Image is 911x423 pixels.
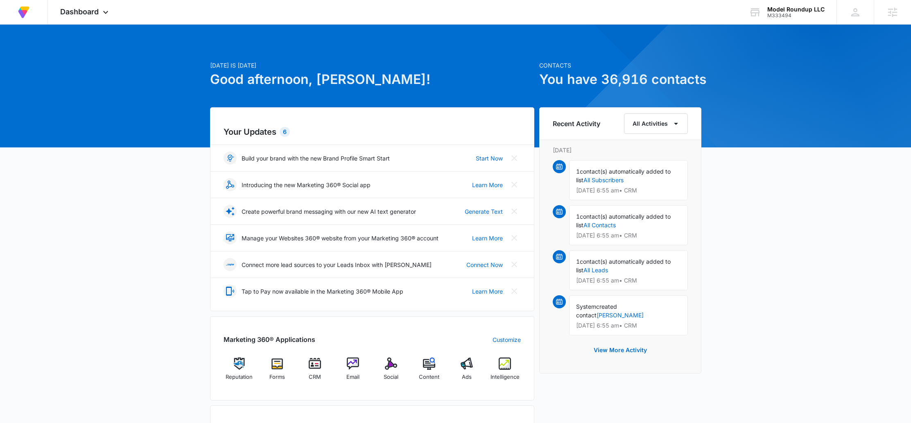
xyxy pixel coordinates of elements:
h6: Recent Activity [553,119,600,129]
a: Forms [261,357,293,387]
div: account id [767,13,825,18]
a: Generate Text [465,207,503,216]
span: contact(s) automatically added to list [576,213,671,228]
a: Learn More [472,181,503,189]
p: [DATE] 6:55 am • CRM [576,188,681,193]
h1: You have 36,916 contacts [539,70,701,89]
a: Connect Now [466,260,503,269]
a: Social [375,357,407,387]
span: Email [346,373,359,381]
span: contact(s) automatically added to list [576,168,671,183]
a: Learn More [472,287,503,296]
button: Close [508,258,521,271]
span: 1 [576,213,580,220]
a: CRM [299,357,331,387]
p: Create powerful brand messaging with our new AI text generator [242,207,416,216]
p: [DATE] [553,146,688,154]
a: [PERSON_NAME] [597,312,644,319]
button: Close [508,178,521,191]
a: All Contacts [583,222,616,228]
p: [DATE] 6:55 am • CRM [576,323,681,328]
div: account name [767,6,825,13]
span: created contact [576,303,617,319]
a: All Subscribers [583,176,624,183]
a: Email [337,357,369,387]
img: Volusion [16,5,31,20]
p: Build your brand with the new Brand Profile Smart Start [242,154,390,163]
div: 6 [280,127,290,137]
p: [DATE] is [DATE] [210,61,534,70]
a: Ads [451,357,483,387]
h2: Marketing 360® Applications [224,335,315,344]
a: Learn More [472,234,503,242]
span: Dashboard [60,7,99,16]
a: Content [413,357,445,387]
button: Close [508,285,521,298]
button: Close [508,205,521,218]
span: CRM [309,373,321,381]
span: System [576,303,596,310]
span: contact(s) automatically added to list [576,258,671,274]
span: Content [419,373,439,381]
p: Tap to Pay now available in the Marketing 360® Mobile App [242,287,403,296]
span: Social [384,373,398,381]
span: Forms [269,373,285,381]
button: All Activities [624,113,688,134]
p: Connect more lead sources to your Leads Inbox with [PERSON_NAME] [242,260,432,269]
span: 1 [576,258,580,265]
span: Intelligence [491,373,520,381]
h1: Good afternoon, [PERSON_NAME]! [210,70,534,89]
p: Manage your Websites 360® website from your Marketing 360® account [242,234,439,242]
a: Start Now [476,154,503,163]
button: View More Activity [585,340,655,360]
p: [DATE] 6:55 am • CRM [576,233,681,238]
span: 1 [576,168,580,175]
a: Customize [493,335,521,344]
span: Reputation [226,373,253,381]
a: Reputation [224,357,255,387]
h2: Your Updates [224,126,521,138]
span: Ads [462,373,472,381]
p: Introducing the new Marketing 360® Social app [242,181,371,189]
p: [DATE] 6:55 am • CRM [576,278,681,283]
a: Intelligence [489,357,521,387]
button: Close [508,231,521,244]
p: Contacts [539,61,701,70]
a: All Leads [583,267,608,274]
button: Close [508,152,521,165]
